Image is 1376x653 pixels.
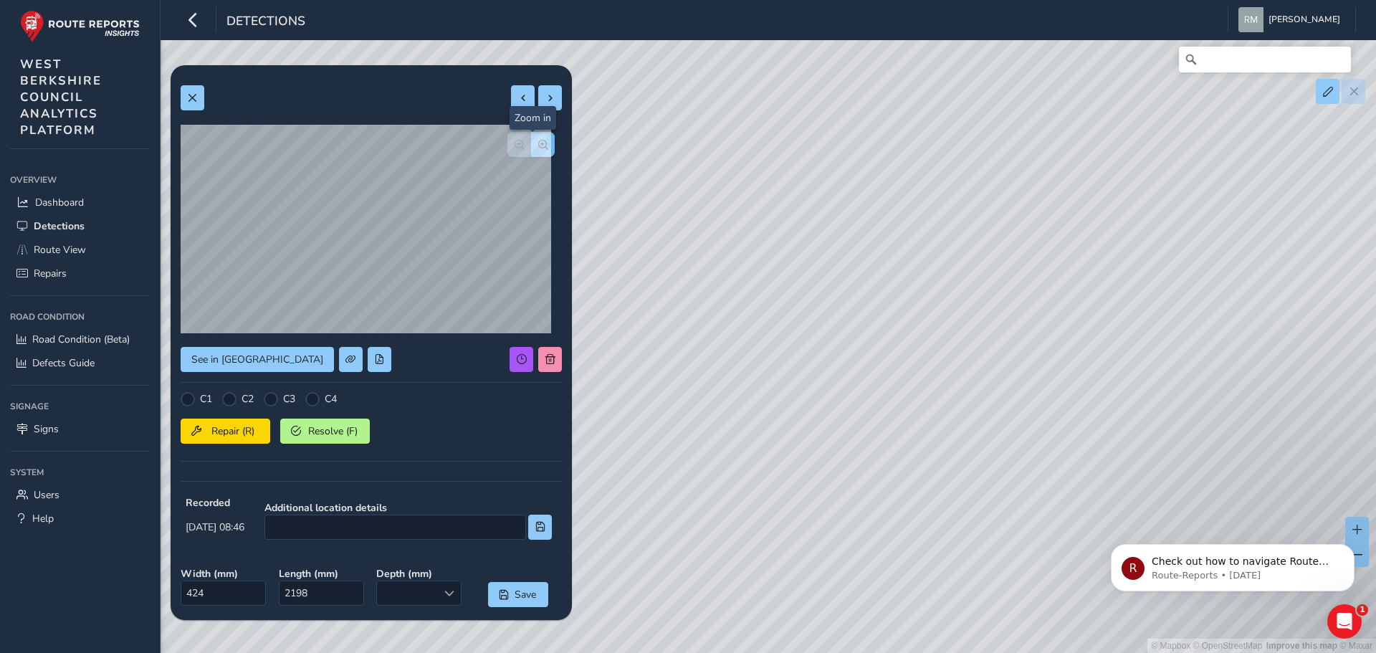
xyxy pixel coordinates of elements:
span: Route View [34,243,86,257]
span: Repairs [34,267,67,280]
a: Defects Guide [10,351,150,375]
div: Signage [10,396,150,417]
button: Resolve (F) [280,419,370,444]
button: [PERSON_NAME] [1238,7,1345,32]
img: diamond-layout [1238,7,1263,32]
a: Signs [10,417,150,441]
label: C4 [325,392,337,406]
span: Detections [226,12,305,32]
a: Dashboard [10,191,150,214]
button: Repair (R) [181,419,270,444]
strong: Length ( mm ) [279,567,367,581]
span: Defects Guide [32,356,95,370]
span: [DATE] 08:46 [186,520,244,534]
strong: Width ( mm ) [181,567,269,581]
span: 1 [1357,604,1368,616]
a: Users [10,483,150,507]
strong: Additional location details [264,501,552,515]
button: See in Route View [181,347,334,372]
span: Save [514,588,537,601]
div: Overview [10,169,150,191]
button: Save [488,582,548,607]
strong: Recorded [186,496,244,510]
a: Route View [10,238,150,262]
span: Repair (R) [206,424,259,438]
iframe: Intercom live chat [1327,604,1362,639]
label: C3 [283,392,295,406]
label: C2 [242,392,254,406]
a: Help [10,507,150,530]
span: WEST BERKSHIRE COUNCIL ANALYTICS PLATFORM [20,56,102,138]
span: Signs [34,422,59,436]
a: Detections [10,214,150,238]
span: Users [34,488,59,502]
a: Road Condition (Beta) [10,328,150,351]
span: Road Condition (Beta) [32,333,130,346]
div: Road Condition [10,306,150,328]
span: Resolve (F) [306,424,359,438]
img: rr logo [20,10,140,42]
label: C1 [200,392,212,406]
input: Search [1179,47,1351,72]
span: Detections [34,219,85,233]
span: Help [32,512,54,525]
span: See in [GEOGRAPHIC_DATA] [191,353,323,366]
strong: Depth ( mm ) [376,567,464,581]
iframe: Intercom notifications message [1089,514,1376,614]
div: System [10,462,150,483]
a: Repairs [10,262,150,285]
span: [PERSON_NAME] [1268,7,1340,32]
span: Dashboard [35,196,84,209]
